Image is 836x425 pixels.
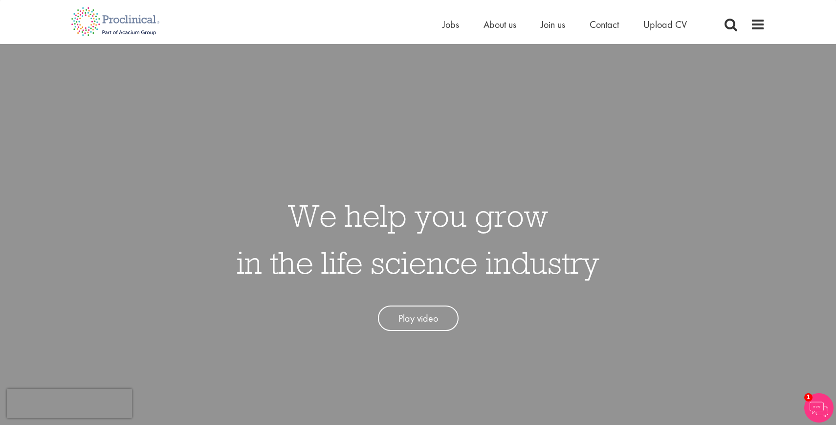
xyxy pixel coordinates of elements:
[484,18,516,31] a: About us
[237,192,599,286] h1: We help you grow in the life science industry
[378,306,459,331] a: Play video
[643,18,687,31] a: Upload CV
[804,393,834,423] img: Chatbot
[541,18,565,31] a: Join us
[442,18,459,31] a: Jobs
[804,393,813,401] span: 1
[590,18,619,31] a: Contact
